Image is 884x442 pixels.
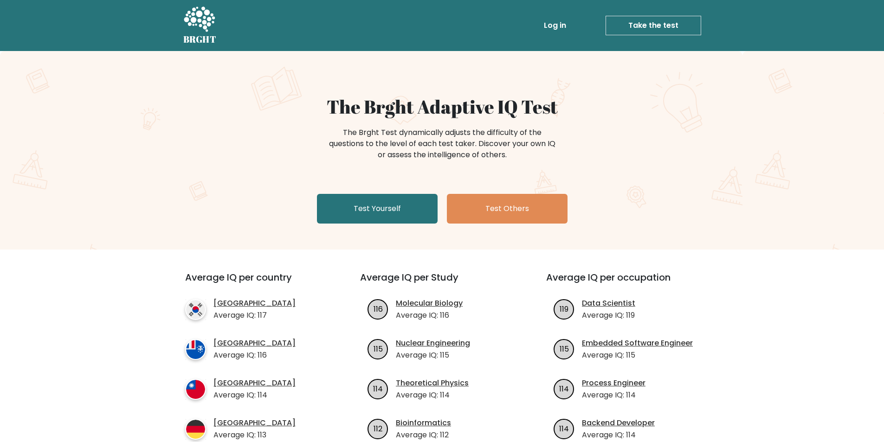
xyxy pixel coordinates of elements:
[396,378,469,389] a: Theoretical Physics
[213,417,296,429] a: [GEOGRAPHIC_DATA]
[360,272,524,294] h3: Average IQ per Study
[582,390,645,401] p: Average IQ: 114
[185,419,206,440] img: country
[560,303,568,314] text: 119
[396,310,463,321] p: Average IQ: 116
[183,4,217,47] a: BRGHT
[213,429,296,441] p: Average IQ: 113
[582,310,635,321] p: Average IQ: 119
[582,429,655,441] p: Average IQ: 114
[559,423,569,434] text: 114
[183,34,217,45] h5: BRGHT
[185,339,206,360] img: country
[582,378,645,389] a: Process Engineer
[185,379,206,400] img: country
[582,417,655,429] a: Backend Developer
[216,96,669,118] h1: The Brght Adaptive IQ Test
[582,298,635,309] a: Data Scientist
[396,350,470,361] p: Average IQ: 115
[185,272,327,294] h3: Average IQ per country
[326,127,558,160] div: The Brght Test dynamically adjusts the difficulty of the questions to the level of each test take...
[374,303,383,314] text: 116
[606,16,701,35] a: Take the test
[396,338,470,349] a: Nuclear Engineering
[185,299,206,320] img: country
[396,298,463,309] a: Molecular Biology
[213,378,296,389] a: [GEOGRAPHIC_DATA]
[546,272,710,294] h3: Average IQ per occupation
[374,423,382,434] text: 112
[396,390,469,401] p: Average IQ: 114
[582,350,693,361] p: Average IQ: 115
[213,310,296,321] p: Average IQ: 117
[213,390,296,401] p: Average IQ: 114
[396,417,451,429] a: Bioinformatics
[447,194,568,224] a: Test Others
[582,338,693,349] a: Embedded Software Engineer
[559,383,569,394] text: 114
[213,350,296,361] p: Average IQ: 116
[317,194,438,224] a: Test Yourself
[374,343,383,354] text: 115
[373,383,383,394] text: 114
[213,298,296,309] a: [GEOGRAPHIC_DATA]
[560,343,569,354] text: 115
[213,338,296,349] a: [GEOGRAPHIC_DATA]
[396,429,451,441] p: Average IQ: 112
[540,16,570,35] a: Log in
